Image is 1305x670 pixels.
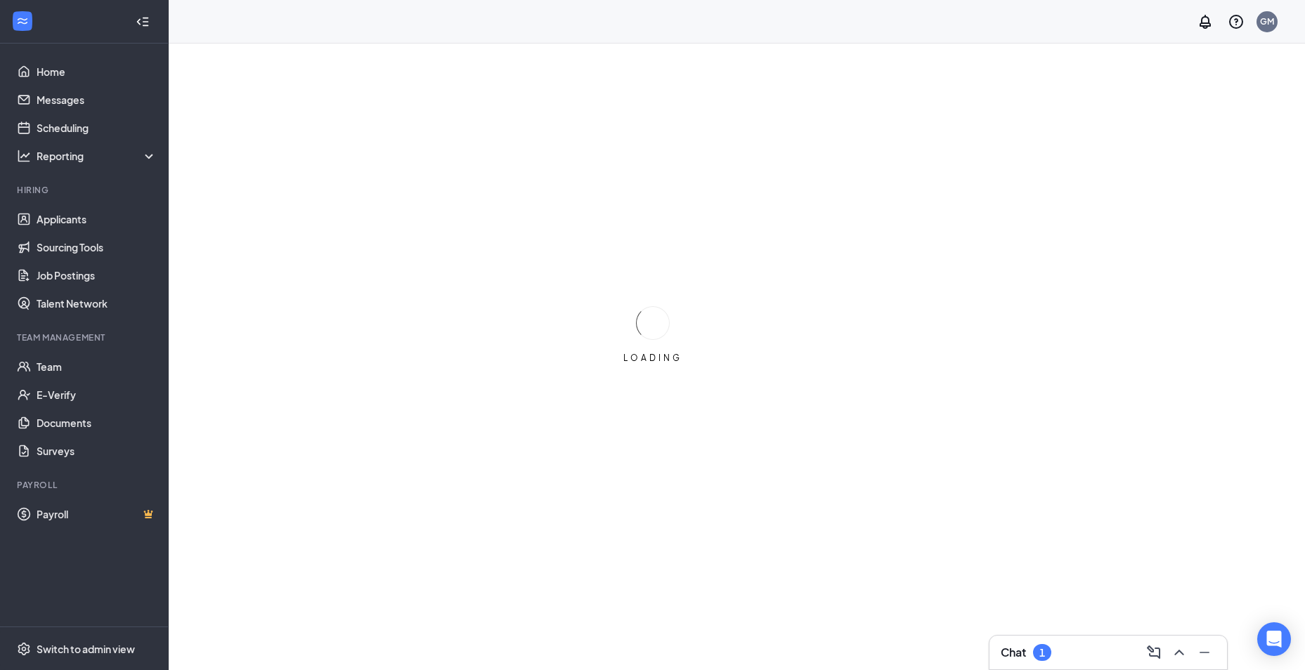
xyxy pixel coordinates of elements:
svg: QuestionInfo [1228,13,1245,30]
div: GM [1260,15,1274,27]
a: Messages [37,86,157,114]
div: Team Management [17,331,154,343]
a: Job Postings [37,261,157,289]
button: ComposeMessage [1143,641,1165,664]
svg: ChevronUp [1171,644,1188,661]
a: Home [37,58,157,86]
a: PayrollCrown [37,500,157,528]
a: Documents [37,409,157,437]
div: Payroll [17,479,154,491]
div: 1 [1039,647,1045,659]
svg: ComposeMessage [1145,644,1162,661]
svg: Collapse [136,15,150,29]
a: E-Verify [37,381,157,409]
div: Switch to admin view [37,642,135,656]
h3: Chat [1001,645,1026,660]
a: Applicants [37,205,157,233]
a: Sourcing Tools [37,233,157,261]
svg: Notifications [1197,13,1214,30]
div: LOADING [618,352,688,364]
div: Hiring [17,184,154,196]
svg: Minimize [1196,644,1213,661]
svg: WorkstreamLogo [15,14,30,28]
div: Reporting [37,149,157,163]
button: ChevronUp [1168,641,1190,664]
svg: Analysis [17,149,31,163]
a: Scheduling [37,114,157,142]
div: Open Intercom Messenger [1257,622,1291,656]
button: Minimize [1193,641,1216,664]
a: Surveys [37,437,157,465]
a: Talent Network [37,289,157,317]
svg: Settings [17,642,31,656]
a: Team [37,353,157,381]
